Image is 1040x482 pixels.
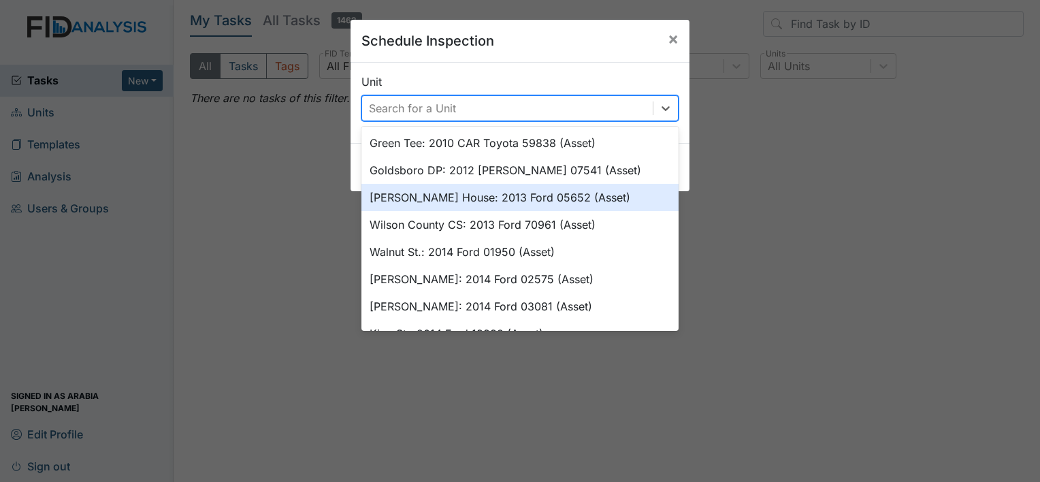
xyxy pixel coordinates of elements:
[361,293,679,320] div: [PERSON_NAME]: 2014 Ford 03081 (Asset)
[361,74,382,90] label: Unit
[361,157,679,184] div: Goldsboro DP: 2012 [PERSON_NAME] 07541 (Asset)
[361,211,679,238] div: Wilson County CS: 2013 Ford 70961 (Asset)
[369,100,456,116] div: Search for a Unit
[361,238,679,266] div: Walnut St.: 2014 Ford 01950 (Asset)
[361,320,679,347] div: King St.: 2014 Ford 13332 (Asset)
[361,129,679,157] div: Green Tee: 2010 CAR Toyota 59838 (Asset)
[657,20,689,58] button: Close
[361,266,679,293] div: [PERSON_NAME]: 2014 Ford 02575 (Asset)
[361,31,494,51] h5: Schedule Inspection
[361,184,679,211] div: [PERSON_NAME] House: 2013 Ford 05652 (Asset)
[668,29,679,48] span: ×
